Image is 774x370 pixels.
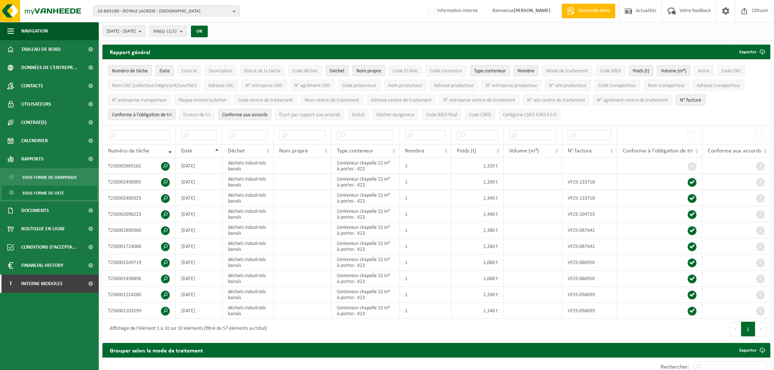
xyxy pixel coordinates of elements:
button: N° entreprise producteurN° entreprise producteur: Activate to sort [482,80,541,91]
button: Code conteneurCode conteneur: Activate to sort [426,65,466,76]
span: N° facture [568,148,592,154]
span: Catégorie CSRD ESRS E5-5 [503,112,556,118]
button: Code EURALCode EURAL: Activate to sort [389,65,422,76]
button: DateDate: Activate to sort [155,65,174,76]
span: Poids (t) [633,68,649,74]
button: Volume (m³)Volume (m³): Activate to sort [657,65,690,76]
td: déchets industriels banals [222,238,274,254]
button: Numéro de tâcheNuméro de tâche: Activate to remove sorting [108,65,152,76]
td: VF25-056039 [562,303,617,319]
span: Mode de traitement [546,68,588,74]
td: T250002096223 [102,206,176,222]
td: déchets industriels banals [222,158,274,174]
span: Utilisateurs [21,95,51,113]
button: Code producteurCode producteur: Activate to sort [338,80,380,91]
td: Conteneur chapelle 22 m³ à portes - K22 [331,222,399,238]
button: 10-869180 - ROYALE LACROIX - [GEOGRAPHIC_DATA] [93,5,240,16]
td: T250001103299 [102,303,176,319]
div: Affichage de l'élément 1 à 10 sur 10 éléments (filtré de 57 éléments au total) [106,322,267,336]
span: Description [209,68,232,74]
td: Conteneur chapelle 22 m³ à portes - K22 [331,190,399,206]
td: Conteneur chapelle 22 m³ à portes - K22 [331,287,399,303]
button: N° entreprise transporteurN° entreprise transporteur: Activate to sort [108,94,171,105]
span: Code CNC [721,68,741,74]
td: Conteneur chapelle 22 m³ à portes - K22 [331,174,399,190]
span: Erreurs de tri [183,112,210,118]
span: Nom propre [356,68,381,74]
span: Type conteneur [337,148,373,154]
span: Contrat(s) [21,113,46,132]
span: Documents [21,201,49,220]
button: DescriptionDescription: Activate to sort [205,65,236,76]
td: Conteneur chapelle 22 m³ à portes - K22 [331,206,399,222]
td: [DATE] [176,238,222,254]
button: Nom producteurNom producteur: Activate to sort [384,80,426,91]
td: Conteneur chapelle 22 m³ à portes - K22 [331,303,399,319]
td: 1 [399,303,451,319]
button: Adresse transporteurAdresse transporteur: Activate to sort [693,80,744,91]
button: N° entreprise centre de traitementN° entreprise centre de traitement: Activate to sort [439,94,519,105]
span: Interne modules [21,275,63,293]
span: N° entreprise centre de traitement [443,98,515,103]
span: Tableau de bord [21,40,61,58]
span: Type conteneur [474,68,506,74]
span: Date [181,148,192,154]
td: [DATE] [176,158,222,174]
span: Code EURAL [393,68,418,74]
label: Information interne [427,5,478,16]
span: N° agrément CNC [294,83,330,88]
span: Données de l'entrepr... [21,58,77,77]
button: N° site producteurN° site producteur : Activate to sort [545,80,591,91]
span: Volume (m³) [509,148,539,154]
span: Adresse CNC [208,83,234,88]
button: N° agrément CNCN° agrément CNC: Activate to sort [290,80,334,91]
td: 1,200 t [451,174,503,190]
td: 1 [399,271,451,287]
span: Calendrier [21,132,48,150]
button: Poids (t)Poids (t): Activate to sort [629,65,653,76]
td: déchets industriels banals [222,174,274,190]
td: VF25-056039 [562,287,617,303]
button: Code CNCCode CNC: Activate to sort [717,65,745,76]
button: Nom CNC (collecteur/négociant/courtier)Nom CNC (collecteur/négociant/courtier): Activate to sort [108,80,200,91]
button: N° agrément centre de traitementN° agrément centre de traitement: Activate to sort [593,94,672,105]
span: Adresse transporteur [697,83,740,88]
td: T250001549719 [102,254,176,271]
span: Conforme à l’obligation de tri [623,148,693,154]
td: déchets industriels banals [222,206,274,222]
button: N° factureN° facture: Activate to sort [676,94,705,105]
span: Sous forme de graphique [22,170,77,184]
td: déchets industriels banals [222,303,274,319]
span: Numéro de tâche [108,148,149,154]
span: Statut [352,112,365,118]
td: 1,440 t [451,206,503,222]
td: Conteneur chapelle 22 m³ à portes - K22 [331,238,399,254]
span: Plaque immatriculation [179,98,226,103]
td: déchets industriels banals [222,271,274,287]
button: Code centre de traitementCode centre de traitement: Activate to sort [234,94,297,105]
span: Code déchet [292,68,318,74]
span: N° entreprise producteur [486,83,537,88]
button: Code R&D finalCode R&amp;D final: Activate to sort [422,109,461,120]
button: Next [755,322,767,336]
button: Nom centre de traitementNom centre de traitement: Activate to sort [301,94,363,105]
td: 1,060 t [451,271,503,287]
td: [DATE] [176,174,222,190]
td: 1 [399,254,451,271]
td: T250002400325 [102,190,176,206]
span: Conforme aux accords [222,112,267,118]
button: Code déchetCode déchet: Activate to sort [288,65,322,76]
a: Demande devis [561,4,615,18]
td: T250001890360 [102,222,176,238]
button: OK [191,26,208,37]
td: [DATE] [176,287,222,303]
span: N° agrément centre de traitement [597,98,668,103]
button: Déchet dangereux : Activate to sort [372,109,418,120]
button: Code CSRDCode CSRD: Activate to sort [465,109,495,120]
button: Adresse centre de traitementAdresse centre de traitement: Activate to sort [367,94,436,105]
td: VF25-087442 [562,238,617,254]
td: Conteneur chapelle 22 m³ à portes - K22 [331,254,399,271]
span: Code R&D final [426,112,457,118]
span: Conditions d'accepta... [21,238,76,256]
button: Adresse CNCAdresse CNC: Activate to sort [204,80,238,91]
